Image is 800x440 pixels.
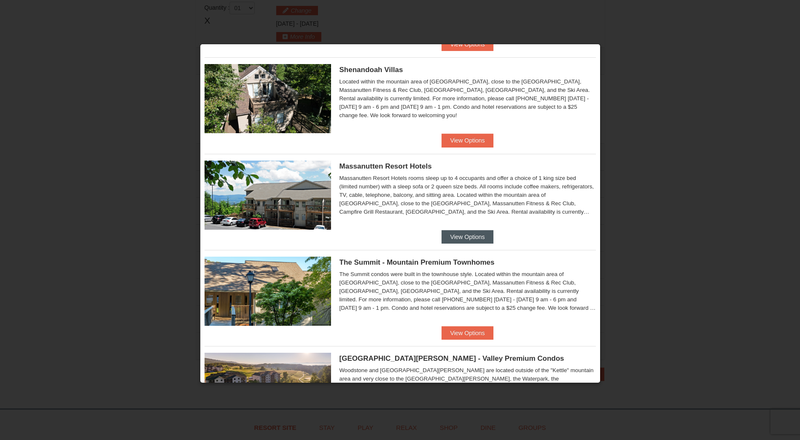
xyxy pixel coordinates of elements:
span: The Summit - Mountain Premium Townhomes [339,258,495,266]
img: 19219041-4-ec11c166.jpg [205,353,331,422]
button: View Options [442,326,493,340]
button: View Options [442,134,493,147]
div: The Summit condos were built in the townhouse style. Located within the mountain area of [GEOGRAP... [339,270,596,312]
img: 19219026-1-e3b4ac8e.jpg [205,161,331,230]
button: View Options [442,38,493,51]
span: [GEOGRAPHIC_DATA][PERSON_NAME] - Valley Premium Condos [339,354,564,362]
div: Located within the mountain area of [GEOGRAPHIC_DATA], close to the [GEOGRAPHIC_DATA], Massanutte... [339,78,596,120]
div: Massanutten Resort Hotels rooms sleep up to 4 occupants and offer a choice of 1 king size bed (li... [339,174,596,216]
span: Massanutten Resort Hotels [339,162,432,170]
button: View Options [442,230,493,244]
div: Woodstone and [GEOGRAPHIC_DATA][PERSON_NAME] are located outside of the "Kettle" mountain area an... [339,366,596,408]
img: 19219034-1-0eee7e00.jpg [205,257,331,326]
span: Shenandoah Villas [339,66,403,74]
img: 19219019-2-e70bf45f.jpg [205,64,331,133]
